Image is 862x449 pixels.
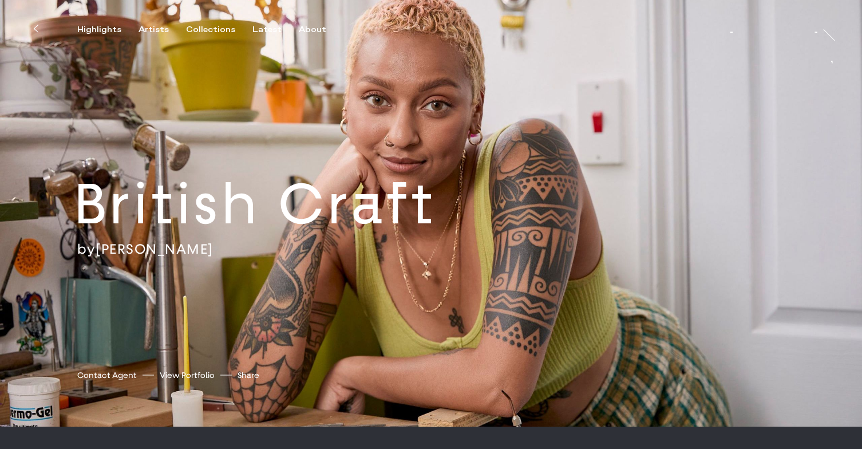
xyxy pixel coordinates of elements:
[831,46,843,93] a: At [PERSON_NAME]
[823,46,832,149] div: At [PERSON_NAME]
[730,33,818,42] div: [PERSON_NAME]
[139,25,186,35] button: Artists
[730,22,818,33] a: [PERSON_NAME]
[186,25,252,35] button: Collections
[186,25,235,35] div: Collections
[139,25,169,35] div: Artists
[77,25,121,35] div: Highlights
[299,25,326,35] div: About
[96,241,213,258] a: [PERSON_NAME]
[238,368,259,383] button: Share
[252,25,299,35] button: Latest
[74,169,514,241] h2: British Craft
[77,25,139,35] button: Highlights
[77,241,96,258] span: by
[252,25,282,35] div: Latest
[160,369,215,381] a: View Portfolio
[77,369,137,381] a: Contact Agent
[299,25,343,35] button: About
